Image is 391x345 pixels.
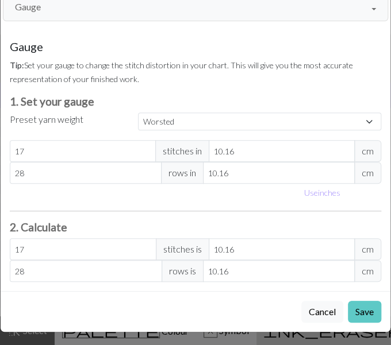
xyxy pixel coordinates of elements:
[155,140,209,162] span: stitches in
[161,162,204,184] span: rows in
[354,238,381,260] span: cm
[10,40,381,53] h5: Gauge
[348,301,381,323] button: Save
[354,260,381,282] span: cm
[10,60,24,70] strong: Tip:
[10,60,353,84] small: Set your gauge to change the stitch distortion in your chart. This will give you the most accurat...
[10,95,381,108] h3: 1. Set your gauge
[354,162,381,184] span: cm
[354,140,381,162] span: cm
[156,238,209,260] span: stitches is
[162,260,204,282] span: rows is
[10,220,381,234] h3: 2. Calculate
[10,113,83,126] label: Preset yarn weight
[301,301,343,323] button: Cancel
[299,184,346,201] button: Useinches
